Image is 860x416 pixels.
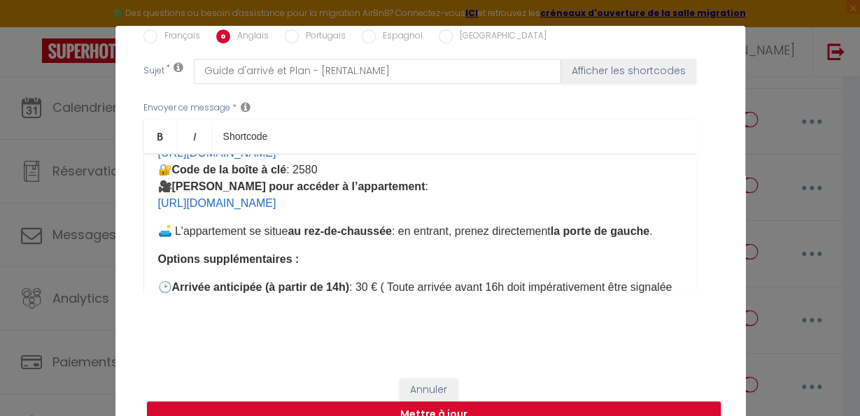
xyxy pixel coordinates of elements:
label: Sujet [143,64,164,79]
label: Envoyer ce message [143,101,230,115]
label: Français [157,29,200,45]
p: 🛋️ L'appartement se situe : en entrant, prenez directement . [158,223,682,240]
a: [URL][DOMAIN_NAME] [158,147,276,159]
i: Message [241,101,251,113]
label: [GEOGRAPHIC_DATA] [453,29,547,45]
strong: [PERSON_NAME] pour accéder à l’appartement [172,180,425,192]
strong: Arrivée anticipée (à partir de 14h) [172,281,349,293]
p: 🕑 : 30 € ( Toute arrivée avant 16h doit impérativement être signalée et réglée à l’avance, sans q... [158,279,682,363]
strong: la porte de gauche [551,225,649,237]
label: Anglais [230,29,269,45]
a: Bold [143,120,178,153]
button: Ouvrir le widget de chat LiveChat [11,6,53,48]
a: [URL][DOMAIN_NAME] [158,197,276,209]
a: Shortcode [212,120,279,153]
strong: Code de la boîte à clé [172,164,287,175]
label: Portugais [299,29,346,45]
button: Afficher les shortcodes [561,59,696,84]
i: Subject [174,62,183,73]
label: Espagnol [376,29,423,45]
strong: Options supplémentaires : [158,253,299,265]
strong: au rez-de-chaussée [288,225,392,237]
a: Italic [178,120,212,153]
button: Annuler [400,378,458,402]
